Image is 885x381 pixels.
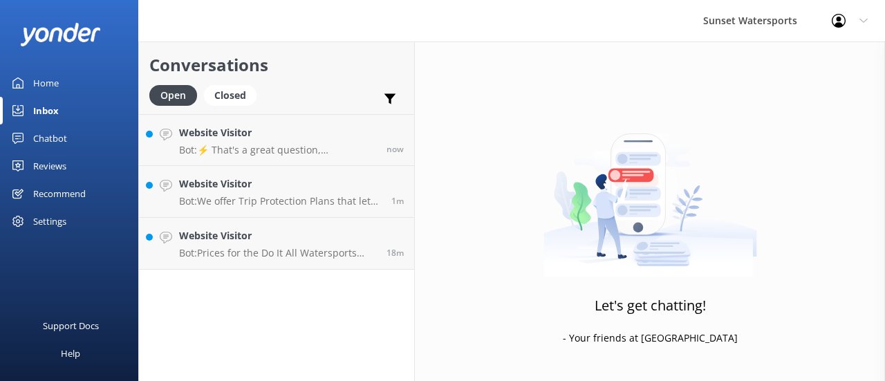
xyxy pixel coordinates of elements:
[595,295,706,317] h3: Let's get chatting!
[179,125,376,140] h4: Website Visitor
[179,176,381,192] h4: Website Visitor
[149,85,197,106] div: Open
[33,124,67,152] div: Chatbot
[204,85,257,106] div: Closed
[386,247,404,259] span: 11:26am 15-Aug-2025 (UTC -05:00) America/Cancun
[149,87,204,102] a: Open
[149,52,404,78] h2: Conversations
[33,207,66,235] div: Settings
[386,143,404,155] span: 11:45am 15-Aug-2025 (UTC -05:00) America/Cancun
[179,144,376,156] p: Bot: ⚡ That's a great question, unfortunately I do not know the answer. I'm going to reach out to...
[33,69,59,97] div: Home
[43,312,99,340] div: Support Docs
[139,166,414,218] a: Website VisitorBot:We offer Trip Protection Plans that let you cancel for any reason with no fees...
[139,114,414,166] a: Website VisitorBot:⚡ That's a great question, unfortunately I do not know the answer. I'm going t...
[33,152,66,180] div: Reviews
[179,195,381,207] p: Bot: We offer Trip Protection Plans that let you cancel for any reason with no fees. You’ll get a...
[139,218,414,270] a: Website VisitorBot:Prices for the Do It All Watersports Package vary by date and availability. Fo...
[204,87,263,102] a: Closed
[33,180,86,207] div: Recommend
[61,340,80,367] div: Help
[391,195,404,207] span: 11:43am 15-Aug-2025 (UTC -05:00) America/Cancun
[179,228,376,243] h4: Website Visitor
[179,247,376,259] p: Bot: Prices for the Do It All Watersports Package vary by date and availability. For the most up-...
[563,331,738,346] p: - Your friends at [GEOGRAPHIC_DATA]
[21,23,100,46] img: yonder-white-logo.png
[543,104,757,277] img: artwork of a man stealing a conversation from at giant smartphone
[33,97,59,124] div: Inbox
